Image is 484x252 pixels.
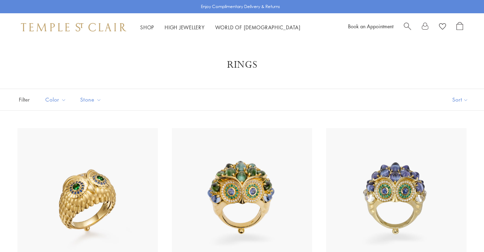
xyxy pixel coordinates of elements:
[140,23,301,32] nav: Main navigation
[77,95,107,104] span: Stone
[140,24,154,31] a: ShopShop
[42,95,71,104] span: Color
[75,92,107,108] button: Stone
[404,22,411,32] a: Search
[437,89,484,110] button: Show sort by
[21,23,126,31] img: Temple St. Clair
[28,59,456,71] h1: Rings
[165,24,205,31] a: High JewelleryHigh Jewellery
[201,3,280,10] p: Enjoy Complimentary Delivery & Returns
[456,22,463,32] a: Open Shopping Bag
[40,92,71,108] button: Color
[348,23,393,30] a: Book an Appointment
[449,219,477,245] iframe: Gorgias live chat messenger
[439,22,446,32] a: View Wishlist
[215,24,301,31] a: World of [DEMOGRAPHIC_DATA]World of [DEMOGRAPHIC_DATA]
